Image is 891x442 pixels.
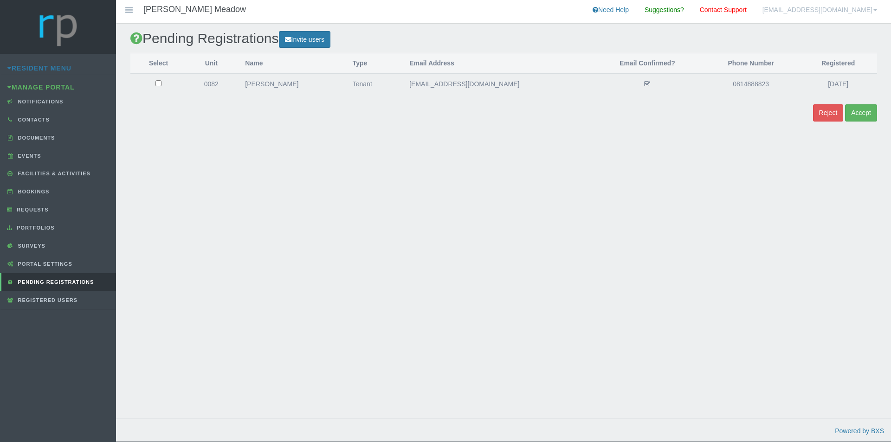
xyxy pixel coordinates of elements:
button: Reject [813,104,844,122]
th: Unit [187,53,236,74]
span: Surveys [16,243,45,249]
div: [PERSON_NAME] [245,79,334,90]
td: Tenant [343,74,400,94]
span: Pending Registrations [16,279,94,285]
span: Portfolios [14,225,55,231]
a: Powered by BXS [835,427,884,435]
span: Contacts [16,117,50,122]
th: Email Address [400,53,592,74]
a: Resident Menu [7,64,71,72]
th: Name [236,53,343,74]
th: Email Confirmed? [592,53,703,74]
span: Requests [14,207,49,212]
td: 0814888823 [703,74,799,94]
button: Accept [845,104,877,122]
span: Facilities & Activities [16,171,90,176]
a: Invite users [279,31,331,48]
th: Type [343,53,400,74]
td: [EMAIL_ADDRESS][DOMAIN_NAME] [400,74,592,94]
span: Registered Users [16,297,77,303]
span: Bookings [16,189,50,194]
span: Documents [16,135,55,141]
a: Manage Portal [7,83,75,91]
th: Phone Number [703,53,799,74]
span: Events [16,153,41,159]
td: 0082 [187,74,236,94]
td: [DATE] [799,74,877,94]
th: Select [130,53,187,74]
span: Portal Settings [16,261,72,267]
h2: Pending Registrations [130,31,877,48]
th: Registered [799,53,877,74]
h4: [PERSON_NAME] Meadow [143,5,246,14]
span: Notifications [16,99,64,104]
